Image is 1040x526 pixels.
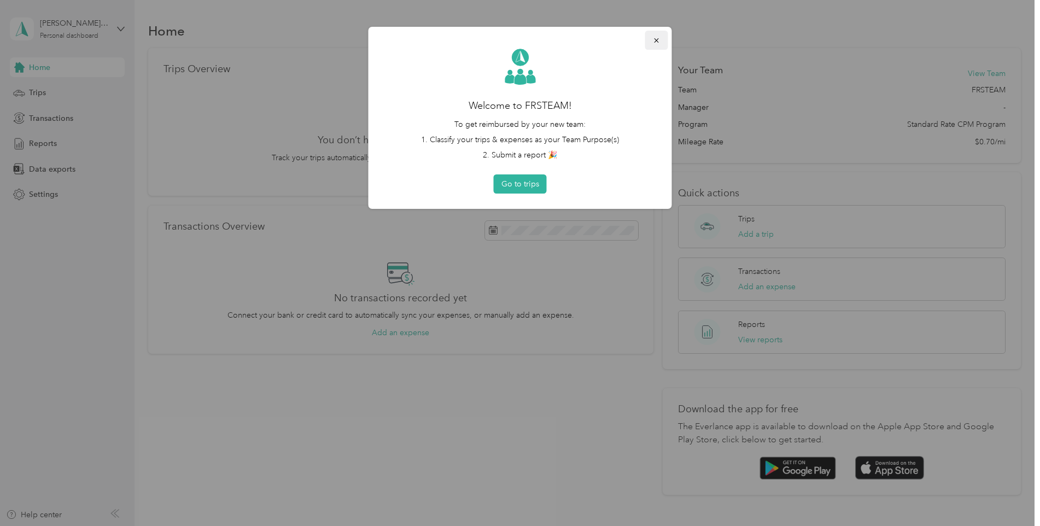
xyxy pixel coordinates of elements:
h2: Welcome to FRSTEAM! [384,98,657,113]
p: To get reimbursed by your new team: [384,119,657,130]
li: 2. Submit a report 🎉 [384,149,657,161]
iframe: Everlance-gr Chat Button Frame [979,465,1040,526]
button: Go to trips [494,174,547,194]
li: 1. Classify your trips & expenses as your Team Purpose(s) [384,134,657,145]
